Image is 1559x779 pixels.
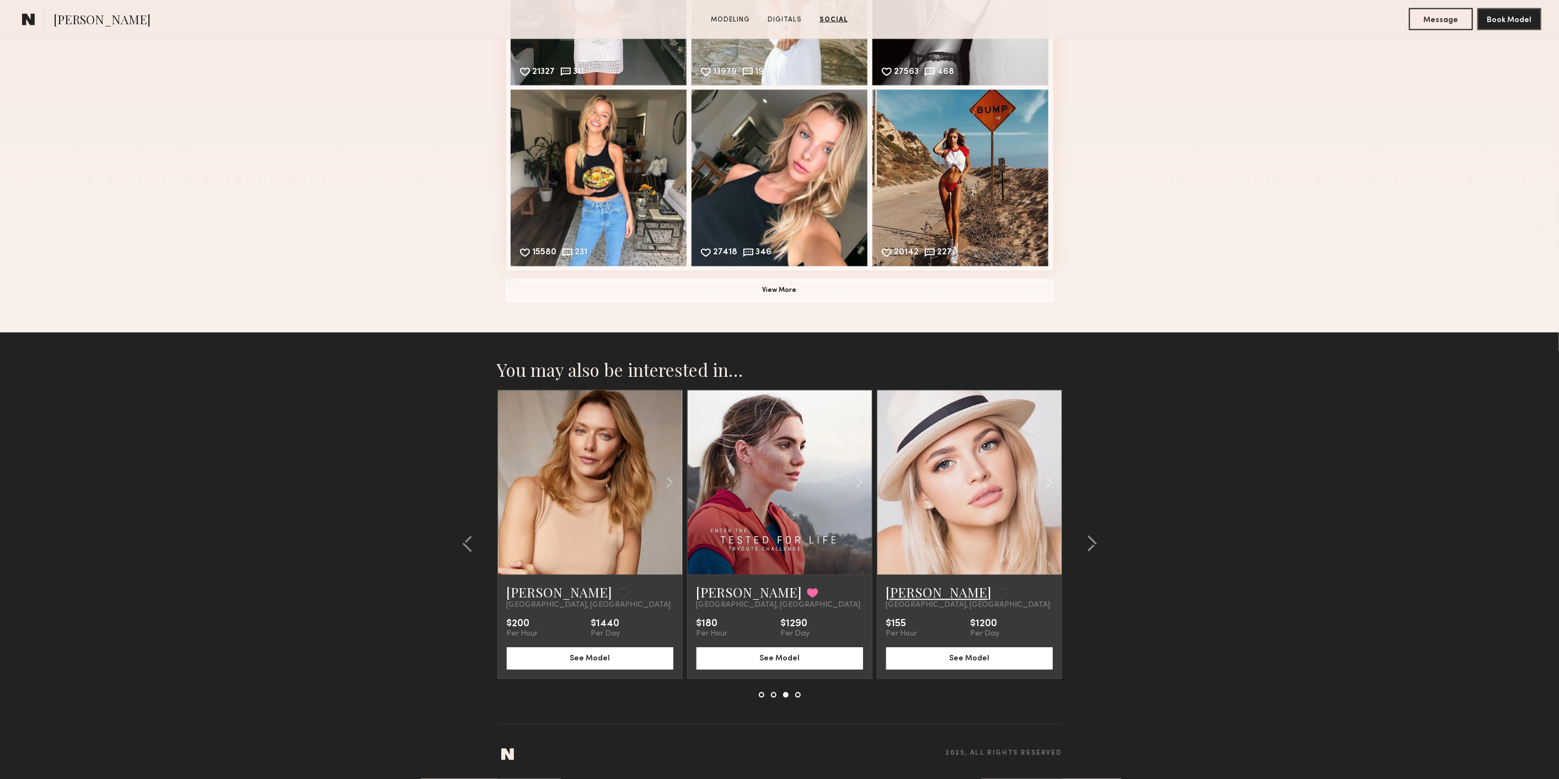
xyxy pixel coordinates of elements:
button: See Model [507,648,673,670]
button: View More [506,280,1053,302]
a: Modeling [706,15,754,25]
div: Per Day [781,630,810,639]
div: Per Hour [507,630,538,639]
button: Message [1409,8,1473,30]
a: [PERSON_NAME] [886,584,992,601]
div: 15580 [533,249,557,259]
a: [PERSON_NAME] [697,584,802,601]
div: 27418 [714,249,738,259]
div: 27563 [894,68,919,78]
button: See Model [697,648,863,670]
div: 13979 [714,68,737,78]
div: Per Day [591,630,620,639]
a: [PERSON_NAME] [507,584,613,601]
a: See Model [886,653,1053,663]
div: 346 [756,249,772,259]
div: 311 [574,68,585,78]
a: See Model [697,653,863,663]
button: See Model [886,648,1053,670]
div: 468 [937,68,955,78]
div: Per Hour [697,630,728,639]
div: $180 [697,619,728,630]
span: [GEOGRAPHIC_DATA], [GEOGRAPHIC_DATA] [507,601,671,610]
div: $1440 [591,619,620,630]
span: 2025, all rights reserved [946,750,1062,757]
div: 197 [756,68,769,78]
a: Digitals [763,15,806,25]
div: 21327 [533,68,555,78]
div: $200 [507,619,538,630]
div: 231 [575,249,588,259]
span: [GEOGRAPHIC_DATA], [GEOGRAPHIC_DATA] [886,601,1051,610]
div: $155 [886,619,918,630]
div: $1290 [781,619,810,630]
div: Per Day [971,630,1000,639]
a: See Model [507,653,673,663]
span: [GEOGRAPHIC_DATA], [GEOGRAPHIC_DATA] [697,601,861,610]
span: [PERSON_NAME] [53,11,151,30]
a: Book Model [1477,14,1541,24]
div: 20142 [894,249,919,259]
a: Social [815,15,853,25]
h2: You may also be interested in… [497,359,1062,381]
div: Per Hour [886,630,918,639]
div: 227 [937,249,952,259]
button: Book Model [1477,8,1541,30]
div: $1200 [971,619,1000,630]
